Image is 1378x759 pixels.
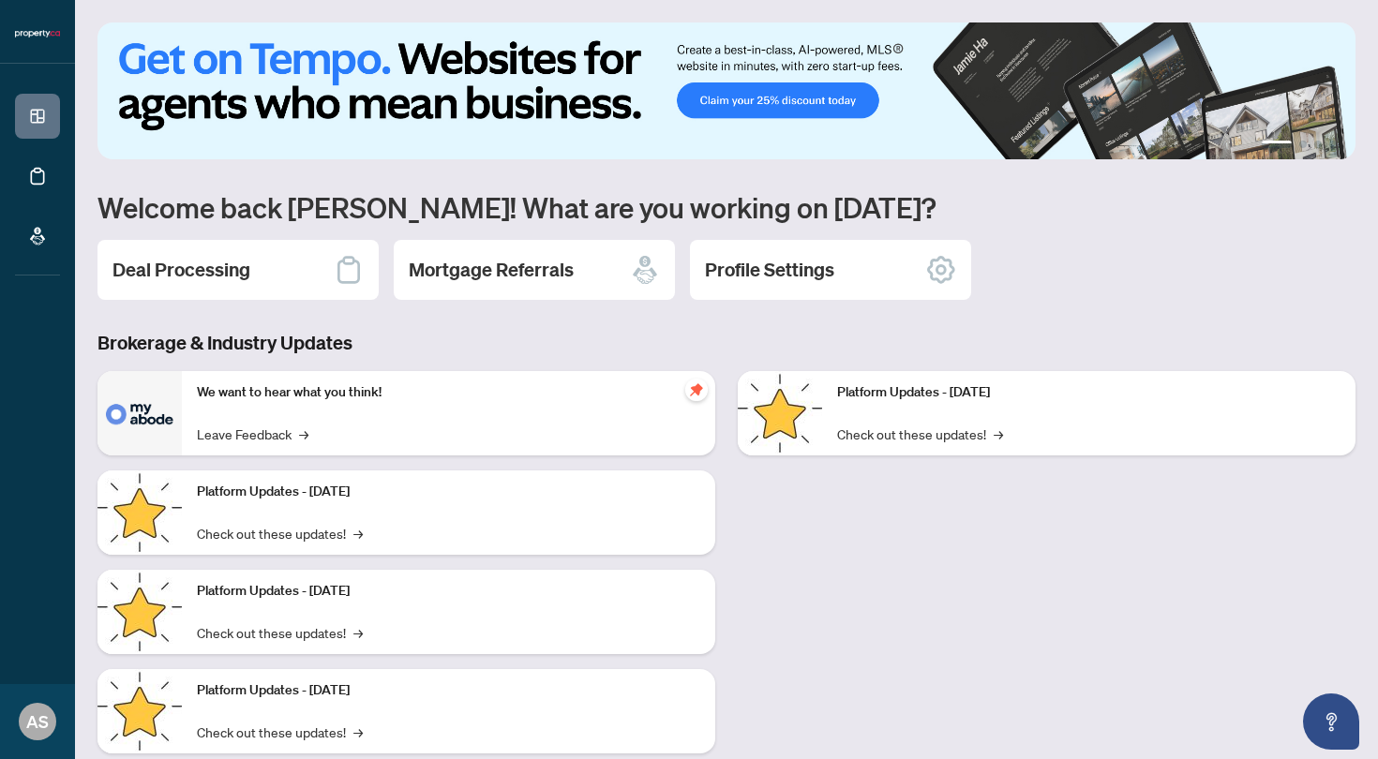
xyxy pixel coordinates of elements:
[26,708,49,735] span: AS
[97,470,182,555] img: Platform Updates - September 16, 2025
[1262,141,1292,148] button: 1
[197,622,363,643] a: Check out these updates!→
[705,257,834,283] h2: Profile Settings
[353,722,363,742] span: →
[1329,141,1337,148] button: 4
[299,424,308,444] span: →
[353,622,363,643] span: →
[112,257,250,283] h2: Deal Processing
[1299,141,1307,148] button: 2
[197,424,308,444] a: Leave Feedback→
[1314,141,1322,148] button: 3
[97,371,182,455] img: We want to hear what you think!
[1303,693,1359,750] button: Open asap
[837,382,1341,403] p: Platform Updates - [DATE]
[197,482,700,502] p: Platform Updates - [DATE]
[97,570,182,654] img: Platform Updates - July 21, 2025
[97,189,1356,225] h1: Welcome back [PERSON_NAME]! What are you working on [DATE]?
[197,722,363,742] a: Check out these updates!→
[994,424,1003,444] span: →
[15,28,60,39] img: logo
[197,523,363,543] a: Check out these updates!→
[409,257,574,283] h2: Mortgage Referrals
[353,523,363,543] span: →
[685,379,708,401] span: pushpin
[97,330,1356,356] h3: Brokerage & Industry Updates
[837,424,1003,444] a: Check out these updates!→
[97,22,1356,159] img: Slide 0
[97,669,182,753] img: Platform Updates - July 8, 2025
[197,680,700,701] p: Platform Updates - [DATE]
[197,382,700,403] p: We want to hear what you think!
[738,371,822,455] img: Platform Updates - June 23, 2025
[197,581,700,602] p: Platform Updates - [DATE]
